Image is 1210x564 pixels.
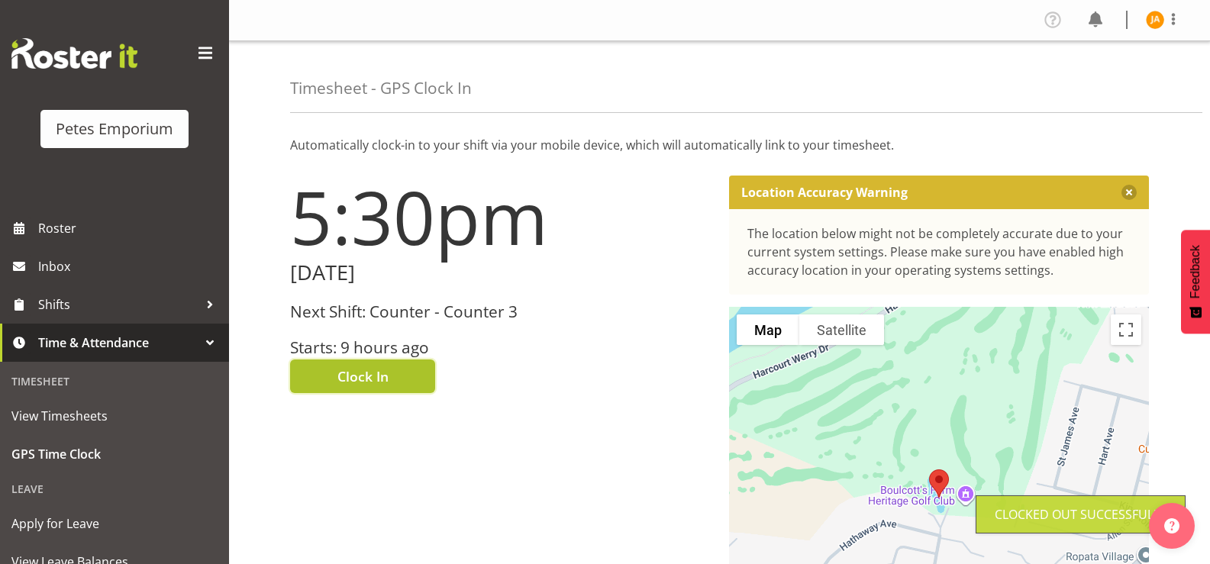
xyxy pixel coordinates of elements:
[4,435,225,473] a: GPS Time Clock
[1146,11,1164,29] img: jeseryl-armstrong10788.jpg
[747,224,1131,279] div: The location below might not be completely accurate due to your current system settings. Please m...
[38,293,198,316] span: Shifts
[1121,185,1137,200] button: Close message
[290,176,711,258] h1: 5:30pm
[4,366,225,397] div: Timesheet
[290,303,711,321] h3: Next Shift: Counter - Counter 3
[737,314,799,345] button: Show street map
[56,118,173,140] div: Petes Emporium
[290,261,711,285] h2: [DATE]
[290,359,435,393] button: Clock In
[337,366,389,386] span: Clock In
[11,404,218,427] span: View Timesheets
[38,255,221,278] span: Inbox
[290,79,472,97] h4: Timesheet - GPS Clock In
[1164,518,1179,533] img: help-xxl-2.png
[995,505,1166,524] div: Clocked out Successfully
[11,512,218,535] span: Apply for Leave
[741,185,908,200] p: Location Accuracy Warning
[4,504,225,543] a: Apply for Leave
[1189,245,1202,298] span: Feedback
[799,314,884,345] button: Show satellite imagery
[290,136,1149,154] p: Automatically clock-in to your shift via your mobile device, which will automatically link to you...
[38,331,198,354] span: Time & Attendance
[11,38,137,69] img: Rosterit website logo
[11,443,218,466] span: GPS Time Clock
[38,217,221,240] span: Roster
[1111,314,1141,345] button: Toggle fullscreen view
[1181,230,1210,334] button: Feedback - Show survey
[4,473,225,504] div: Leave
[4,397,225,435] a: View Timesheets
[290,339,711,356] h3: Starts: 9 hours ago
